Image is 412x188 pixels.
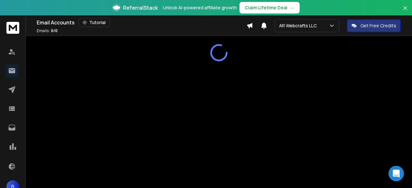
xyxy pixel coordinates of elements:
[401,4,409,19] button: Close banner
[79,18,110,27] button: Tutorial
[123,4,158,12] span: ReferralStack
[51,28,58,33] span: 0 / 0
[389,166,404,181] div: Open Intercom Messenger
[347,19,401,32] button: Get Free Credits
[163,4,237,11] p: Unlock AI-powered affiliate growth
[279,22,319,29] p: AR Webcrafts LLC
[360,22,396,29] p: Get Free Credits
[290,4,295,11] span: →
[239,2,300,13] button: Claim Lifetime Deal→
[37,18,247,27] div: Email Accounts
[37,28,58,33] p: Emails :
